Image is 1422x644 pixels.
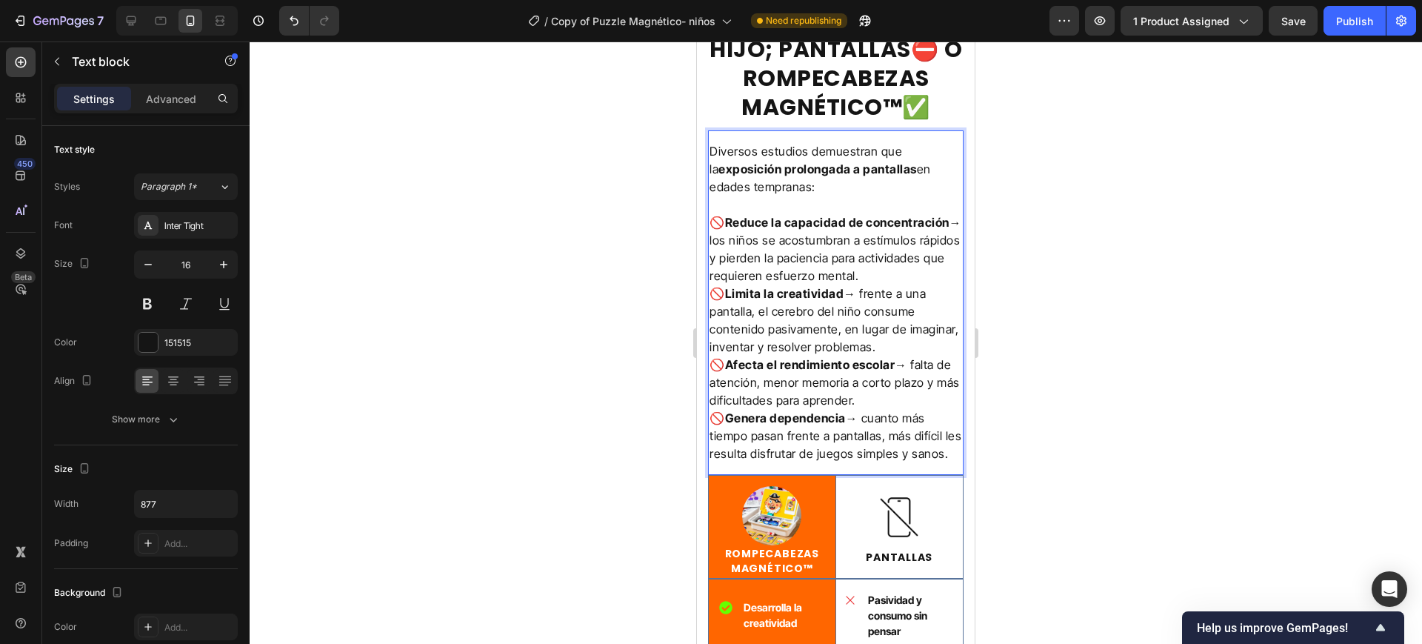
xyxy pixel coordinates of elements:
div: Rich Text Editor. Editing area: main [11,99,267,422]
p: 🚫 → cuanto más tiempo pasan frente a pantallas, más difícil les resulta disfrutar de juegos simpl... [13,368,265,421]
div: 151515 [164,336,234,350]
button: Save [1269,6,1318,36]
p: Text block [72,53,198,70]
div: Text style [54,143,95,156]
p: 7 [97,12,104,30]
div: Font [54,219,73,232]
div: Add... [164,537,234,551]
p: ROMPECABEZAS MAGNÉTICO™ [24,505,127,534]
p: 🚫 → falta de atención, menor memoria a corto plazo y más dificultades para aprender. [13,314,265,368]
button: Show survey - Help us improve GemPages! [1197,619,1389,637]
span: / [544,13,548,29]
iframe: Design area [697,42,975,644]
div: Undo/Redo [279,6,339,36]
div: Inter Tight [164,219,234,233]
div: Add... [164,621,234,634]
button: 7 [6,6,110,36]
div: Width [54,497,79,511]
input: Auto [135,491,237,517]
div: Size [54,459,93,479]
div: Background [54,583,126,603]
img: gempages_522386473559786282-62ebb143-0a45-4a8c-b1be-cccf25ec1178.jpg [173,446,232,505]
div: Padding [54,537,88,550]
div: Background Image [12,538,138,610]
p: 🚫 → frente a una pantalla, el cerebro del niño consume contenido pasivamente, en lugar de imagina... [13,243,265,314]
p: Desarrolla la creatividad [47,558,126,589]
span: Paragraph 1* [141,180,197,193]
span: Copy of Puzzle Magnético- niños [551,13,715,29]
div: Styles [54,180,80,193]
img: gempages_522386473559786282-f376f447-cce5-408f-9c72-cd60f26b2dd1.png [45,445,104,504]
button: 1 product assigned [1121,6,1263,36]
strong: Limita la creatividad [28,245,147,259]
div: Show more [112,412,181,427]
div: Color [54,336,77,349]
div: Align [54,371,96,391]
button: Show more [54,406,238,433]
div: Color [54,620,77,634]
span: Help us improve GemPages! [1197,621,1372,635]
p: Settings [73,91,115,107]
div: 450 [14,158,36,170]
div: Size [54,254,93,274]
button: Publish [1323,6,1386,36]
p: PANTALLAS [141,509,265,524]
strong: Genera dependencia [28,369,149,384]
p: 🚫 → los niños se acostumbran a estímulos rápidos y pierden la paciencia para actividades que requ... [13,172,265,243]
strong: Afecta el rendimiento escolar [28,316,198,331]
p: Pasividad y consumo sin pensar [171,551,257,597]
p: Advanced [146,91,196,107]
div: Beta [11,271,36,283]
div: Publish [1336,13,1373,29]
div: Open Intercom Messenger [1372,571,1407,607]
span: Save [1281,15,1306,27]
strong: Reduce la capacidad de concentración [28,173,253,188]
p: Diversos estudios demuestran que la en edades tempranas: [13,101,265,154]
button: Paragraph 1* [134,173,238,200]
span: 1 product assigned [1133,13,1229,29]
strong: exposición prolongada a pantallas [21,120,220,135]
span: Need republishing [766,14,841,27]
